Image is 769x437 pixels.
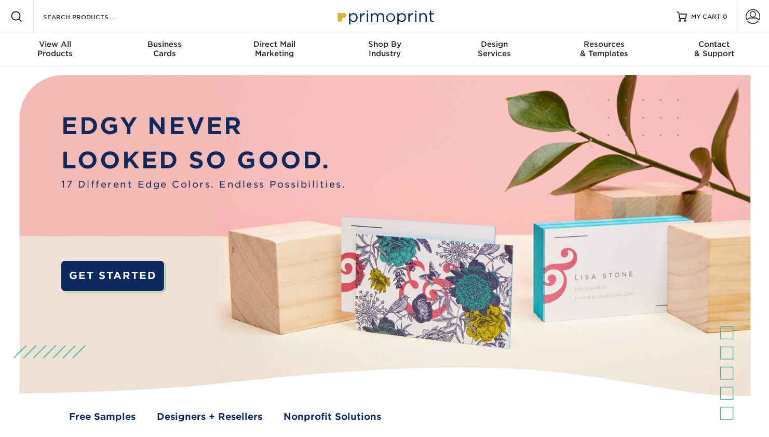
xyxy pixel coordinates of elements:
[220,39,330,49] span: Direct Mail
[69,410,136,424] a: Free Samples
[439,33,549,67] a: DesignServices
[220,39,330,58] div: Marketing
[549,33,659,67] a: Resources& Templates
[549,39,659,49] span: Resources
[330,39,440,58] div: Industry
[157,410,262,424] a: Designers + Resellers
[691,12,721,21] span: MY CART
[110,39,220,58] div: Cards
[284,410,381,424] a: Nonprofit Solutions
[659,33,769,67] a: Contact& Support
[110,33,220,67] a: BusinessCards
[330,39,440,49] span: Shop By
[723,13,727,20] span: 0
[61,143,346,178] p: LOOKED SO GOOD.
[61,178,346,192] span: 17 Different Edge Colors. Endless Possibilities.
[659,39,769,58] div: & Support
[659,39,769,49] span: Contact
[110,39,220,49] span: Business
[42,10,143,23] input: SEARCH PRODUCTS.....
[220,33,330,67] a: Direct MailMarketing
[439,39,549,58] div: Services
[61,109,346,143] p: EDGY NEVER
[330,33,440,67] a: Shop ByIndustry
[439,39,549,49] span: Design
[333,5,437,28] img: Primoprint
[61,261,164,291] a: GET STARTED
[549,39,659,58] div: & Templates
